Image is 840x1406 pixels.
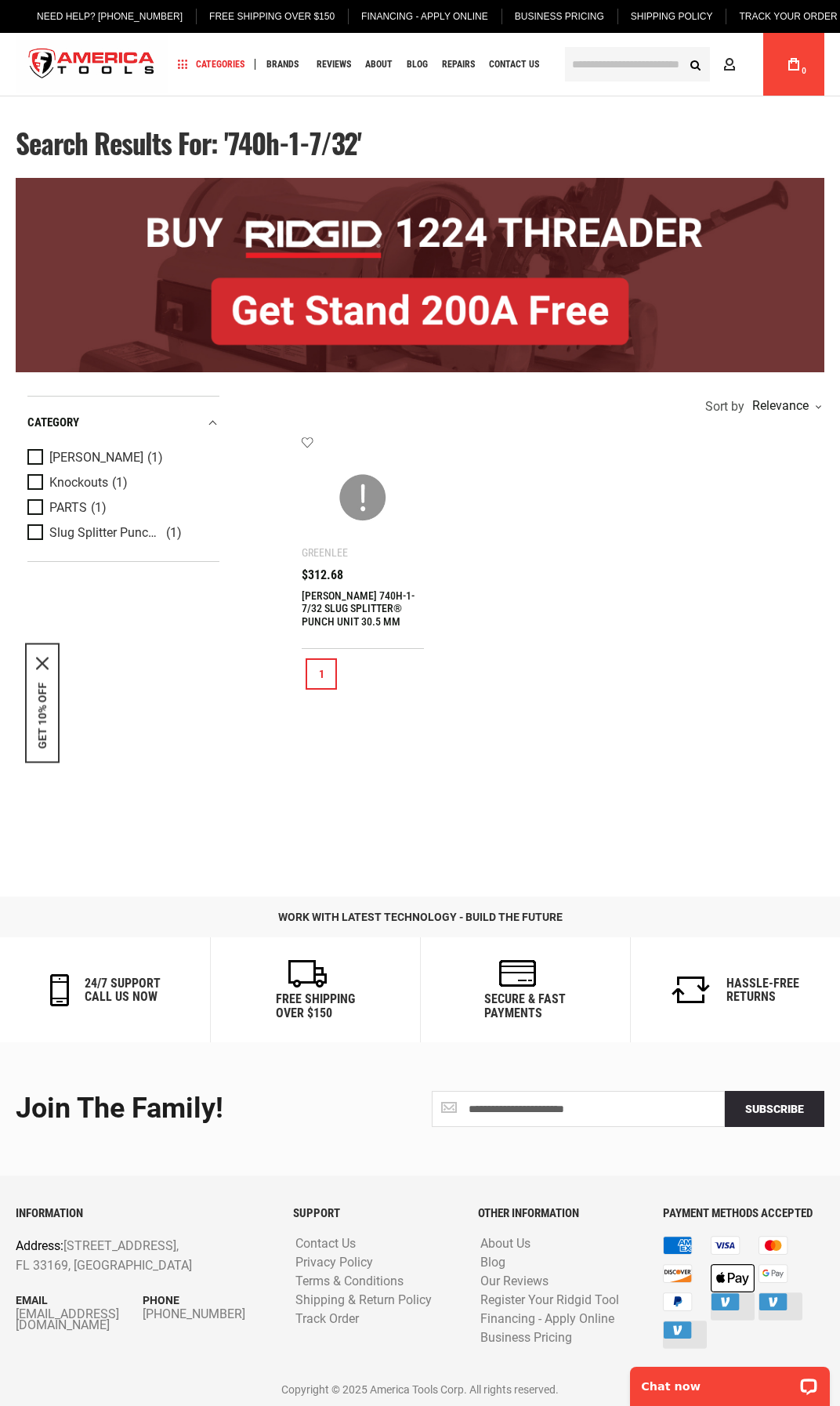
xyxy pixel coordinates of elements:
[16,1238,63,1253] span: Address:
[476,1256,509,1270] a: Blog
[276,992,355,1020] h6: Free Shipping Over $150
[302,569,343,582] span: $312.68
[49,526,162,540] span: Slug Splitter Punches for Stainless Steel
[435,54,482,75] a: Repairs
[407,60,428,69] span: Blog
[143,1309,270,1320] a: [PHONE_NUMBER]
[317,60,351,69] span: Reviews
[365,60,393,69] span: About
[16,35,168,94] img: America Tools
[680,49,710,79] button: Search
[266,60,299,69] span: Brands
[36,658,49,670] button: Close
[442,60,475,69] span: Repairs
[49,501,87,515] span: PARTS
[476,1274,552,1289] a: Our Reviews
[16,178,824,373] img: BOGO: Buy RIDGID® 1224 Threader, Get Stand 200A Free!
[27,412,219,433] div: category
[476,1331,576,1346] a: Business Pricing
[147,451,163,465] span: (1)
[293,1207,454,1220] h6: SUPPORT
[27,474,215,491] a: Knockouts (1)
[802,67,806,75] span: 0
[36,658,49,670] svg: close icon
[745,1103,804,1115] span: Subscribe
[317,452,408,543] img: GREENLEE 740H-1-7/32 SLUG SPLITTER® PUNCH UNIT 30.5 MM
[663,1207,824,1220] h6: PAYMENT METHODS ACCEPTED
[16,178,824,190] a: BOGO: Buy RIDGID® 1224 Threader, Get Stand 200A Free!
[302,546,348,559] div: Greenlee
[310,54,358,75] a: Reviews
[476,1293,623,1308] a: Register Your Ridgid Tool
[620,1357,840,1406] iframe: LiveChat chat widget
[291,1237,360,1252] a: Contact Us
[725,1091,824,1127] button: Subscribe
[489,60,539,69] span: Contact Us
[27,449,215,466] a: [PERSON_NAME] (1)
[112,477,128,490] span: (1)
[748,400,820,412] div: Relevance
[27,396,219,562] div: Product Filters
[484,992,566,1020] h6: secure & fast payments
[291,1274,407,1289] a: Terms & Conditions
[779,33,809,96] a: 0
[306,658,337,690] a: 1
[27,499,215,516] a: PARTS (1)
[291,1312,363,1327] a: Track Order
[16,1309,143,1331] a: [EMAIL_ADDRESS][DOMAIN_NAME]
[166,527,182,540] span: (1)
[482,54,546,75] a: Contact Us
[171,54,252,75] a: Categories
[476,1312,618,1327] a: Financing - Apply Online
[49,476,108,490] span: Knockouts
[358,54,400,75] a: About
[291,1293,436,1308] a: Shipping & Return Policy
[16,35,168,94] a: store logo
[16,1236,219,1276] p: [STREET_ADDRESS], FL 33169, [GEOGRAPHIC_DATA]
[16,1093,408,1125] div: Join the Family!
[16,122,361,163] span: Search results for: '740h-1-7/32'
[478,1207,639,1220] h6: OTHER INFORMATION
[16,1207,270,1220] h6: INFORMATION
[259,54,306,75] a: Brands
[143,1292,270,1309] p: Phone
[291,1256,377,1270] a: Privacy Policy
[36,683,49,749] button: GET 10% OFF
[400,54,435,75] a: Blog
[16,1292,143,1309] p: Email
[85,977,161,1004] h6: 24/7 support call us now
[16,1381,824,1398] p: Copyright © 2025 America Tools Corp. All rights reserved.
[476,1237,534,1252] a: About Us
[49,451,143,465] span: [PERSON_NAME]
[705,400,744,413] span: Sort by
[302,589,415,629] a: [PERSON_NAME] 740H-1-7/32 SLUG SPLITTER® PUNCH UNIT 30.5 MM
[726,977,799,1004] h6: Hassle-Free Returns
[27,524,215,542] a: Slug Splitter Punches for Stainless Steel (1)
[91,502,107,515] span: (1)
[631,11,713,22] span: Shipping Policy
[178,59,244,70] span: Categories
